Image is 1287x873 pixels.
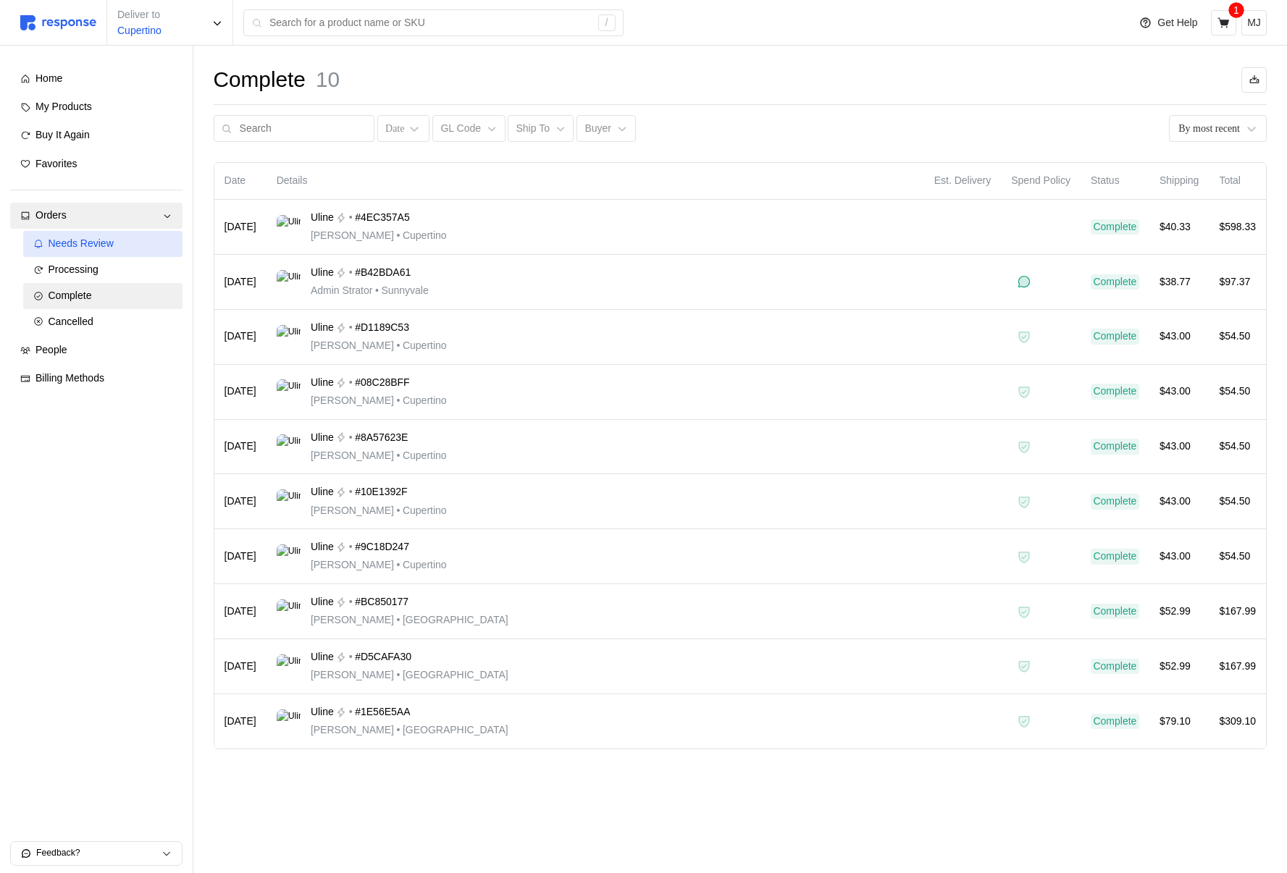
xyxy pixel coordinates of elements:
[1219,494,1256,510] p: $54.50
[10,66,183,92] a: Home
[355,649,411,665] span: #D5CAFA30
[35,129,90,140] span: Buy It Again
[225,274,256,290] p: [DATE]
[49,237,114,249] span: Needs Review
[10,122,183,148] a: Buy It Again
[10,94,183,120] a: My Products
[311,430,334,446] span: Uline
[1219,384,1256,400] p: $54.50
[311,283,429,299] p: Admin Strator Sunnyvale
[355,539,409,555] span: #9C18D247
[1093,714,1136,730] p: Complete
[23,283,183,309] a: Complete
[1093,329,1136,345] p: Complete
[598,14,616,32] div: /
[1219,173,1256,189] p: Total
[394,395,403,406] span: •
[1011,173,1070,189] p: Spend Policy
[1219,549,1256,565] p: $54.50
[355,210,410,226] span: #4EC357A5
[311,557,447,573] p: [PERSON_NAME] Cupertino
[1160,219,1199,235] p: $40.33
[311,228,447,244] p: [PERSON_NAME] Cupertino
[240,116,366,142] input: Search
[1160,714,1199,730] p: $79.10
[11,842,182,865] button: Feedback?
[577,115,636,143] button: Buyer
[311,265,334,281] span: Uline
[1219,659,1256,675] p: $167.99
[355,265,411,281] span: #B42BDA61
[349,265,353,281] p: •
[214,66,306,94] h1: Complete
[225,494,256,510] p: [DATE]
[311,484,334,500] span: Uline
[311,503,447,519] p: [PERSON_NAME] Cupertino
[1160,494,1199,510] p: $43.00
[355,375,409,391] span: #08C28BFF
[1160,549,1199,565] p: $43.00
[1219,219,1256,235] p: $598.33
[311,722,508,738] p: [PERSON_NAME] [GEOGRAPHIC_DATA]
[584,121,611,137] p: Buyer
[311,393,447,409] p: [PERSON_NAME] Cupertino
[277,544,301,568] img: Uline
[1160,173,1199,189] p: Shipping
[23,257,183,283] a: Processing
[277,434,301,458] img: Uline
[49,290,92,301] span: Complete
[277,599,301,623] img: Uline
[117,7,162,23] p: Deliver to
[225,549,256,565] p: [DATE]
[277,270,301,294] img: Uline
[1219,714,1256,730] p: $309.10
[35,101,92,112] span: My Products
[225,219,256,235] p: [DATE]
[225,659,256,675] p: [DATE]
[394,614,403,625] span: •
[349,320,353,336] p: •
[311,320,334,336] span: Uline
[1160,659,1199,675] p: $52.99
[35,372,104,384] span: Billing Methods
[277,173,914,189] p: Details
[349,594,353,610] p: •
[394,724,403,735] span: •
[10,366,183,392] a: Billing Methods
[1093,384,1136,400] p: Complete
[349,539,353,555] p: •
[10,203,183,229] a: Orders
[349,704,353,720] p: •
[1233,2,1239,18] p: 1
[394,229,403,241] span: •
[316,66,340,94] h1: 10
[1093,659,1136,675] p: Complete
[311,539,334,555] span: Uline
[1160,439,1199,455] p: $43.00
[349,375,353,391] p: •
[225,329,256,345] p: [DATE]
[277,489,301,513] img: Uline
[20,15,96,30] img: svg%3e
[311,338,447,354] p: [PERSON_NAME] Cupertino
[1093,219,1136,235] p: Complete
[35,158,77,169] span: Favorites
[1093,494,1136,510] p: Complete
[1091,173,1139,189] p: Status
[311,649,334,665] span: Uline
[385,121,404,136] div: Date
[225,173,256,189] p: Date
[225,439,256,455] p: [DATE]
[1093,439,1136,455] p: Complete
[277,215,301,239] img: Uline
[516,121,550,137] p: Ship To
[440,121,481,137] p: GL Code
[394,450,403,461] span: •
[311,667,508,683] p: [PERSON_NAME] [GEOGRAPHIC_DATA]
[49,263,98,275] span: Processing
[269,10,590,36] input: Search for a product name or SKU
[1241,10,1267,35] button: MJ
[277,709,301,733] img: Uline
[49,316,93,327] span: Cancelled
[277,654,301,678] img: Uline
